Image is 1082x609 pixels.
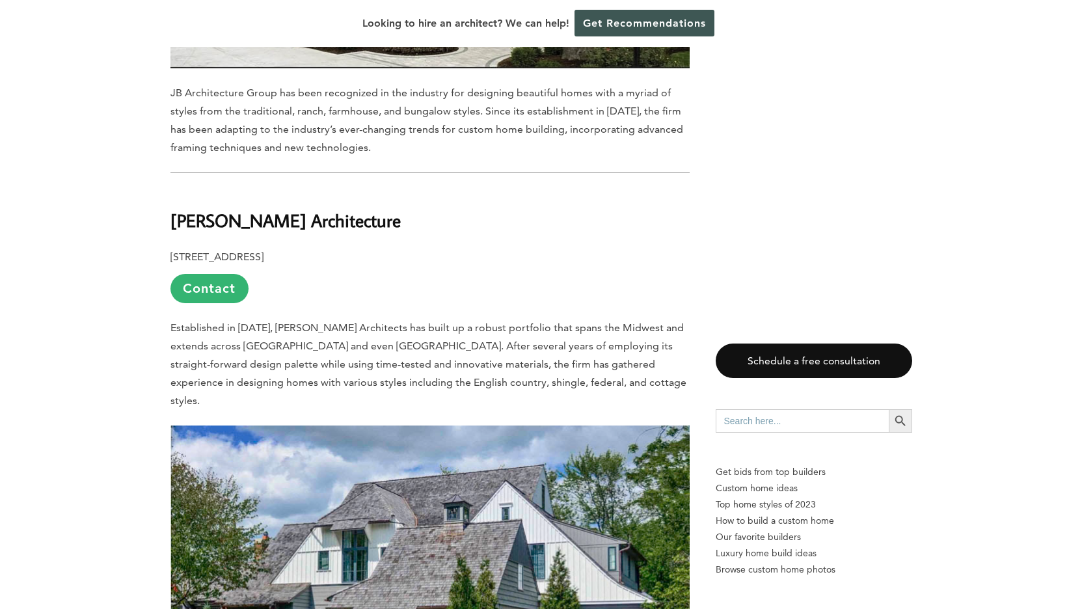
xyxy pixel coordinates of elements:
[716,562,912,578] a: Browse custom home photos
[170,321,686,407] span: Established in [DATE], [PERSON_NAME] Architects has built up a robust portfolio that spans the Mi...
[716,529,912,545] a: Our favorite builders
[170,209,401,232] b: [PERSON_NAME] Architecture
[716,344,912,378] a: Schedule a free consultation
[716,545,912,562] a: Luxury home build ideas
[170,87,683,154] span: JB Architecture Group has been recognized in the industry for designing beautiful homes with a my...
[716,480,912,496] a: Custom home ideas
[170,274,249,303] a: Contact
[893,414,908,428] svg: Search
[716,513,912,529] a: How to build a custom home
[716,496,912,513] a: Top home styles of 2023
[575,10,714,36] a: Get Recommendations
[170,250,264,263] b: [STREET_ADDRESS]
[716,409,889,433] input: Search here...
[716,464,912,480] p: Get bids from top builders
